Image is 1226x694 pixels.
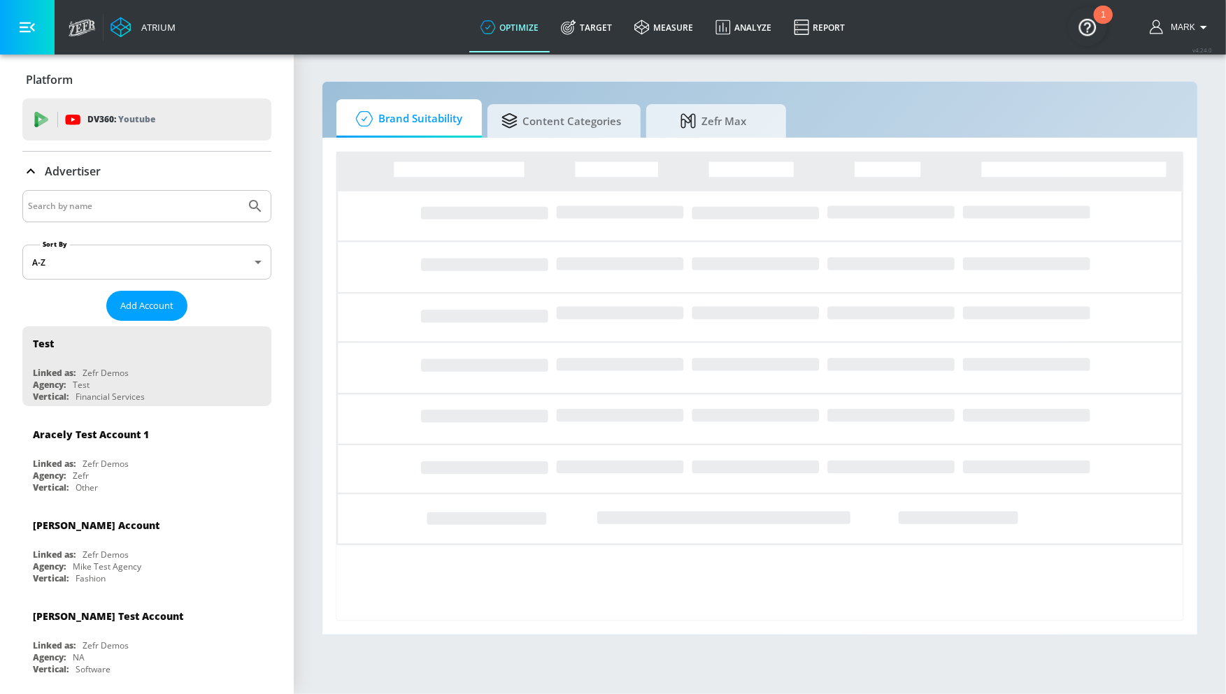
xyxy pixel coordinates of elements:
div: Other [76,482,98,493]
div: [PERSON_NAME] Test AccountLinked as:Zefr DemosAgency:NAVertical:Software [22,599,271,679]
div: [PERSON_NAME] Account [33,519,159,532]
div: Vertical: [33,663,69,675]
span: Zefr Max [660,104,767,138]
div: [PERSON_NAME] AccountLinked as:Zefr DemosAgency:Mike Test AgencyVertical:Fashion [22,508,271,588]
div: A-Z [22,245,271,280]
div: Linked as: [33,458,76,470]
div: Agency: [33,561,66,572]
span: Brand Suitability [350,102,462,136]
div: Vertical: [33,391,69,403]
div: Vertical: [33,572,69,584]
div: Advertiser [22,152,271,191]
div: Zefr Demos [83,549,129,561]
a: Analyze [704,2,783,52]
div: Aracely Test Account 1Linked as:Zefr DemosAgency:ZefrVertical:Other [22,417,271,497]
label: Sort By [40,240,70,249]
div: TestLinked as:Zefr DemosAgency:TestVertical:Financial Services [22,326,271,406]
span: Content Categories [501,104,621,138]
div: Fashion [76,572,106,584]
div: Zefr Demos [83,367,129,379]
div: Vertical: [33,482,69,493]
span: login as: mark.kawakami@zefr.com [1165,22,1195,32]
div: Software [76,663,111,675]
button: Add Account [106,291,187,321]
div: Linked as: [33,367,76,379]
span: Add Account [120,298,173,314]
div: Test [33,337,54,350]
div: Zefr Demos [83,458,129,470]
div: Aracely Test Account 1 [33,428,149,441]
div: Mike Test Agency [73,561,141,572]
div: Agency: [33,379,66,391]
p: Advertiser [45,164,101,179]
div: Zefr Demos [83,639,129,651]
div: 1 [1101,15,1106,33]
div: Linked as: [33,639,76,651]
div: Atrium [136,21,176,34]
div: [PERSON_NAME] Test Account [33,609,183,623]
a: Report [783,2,856,52]
a: Target [550,2,623,52]
div: Financial Services [76,391,145,403]
button: Mark [1150,19,1212,36]
div: Agency: [33,470,66,482]
a: measure [623,2,704,52]
span: v 4.24.0 [1192,46,1212,54]
button: Open Resource Center, 1 new notification [1068,7,1107,46]
div: DV360: Youtube [22,99,271,140]
div: Linked as: [33,549,76,561]
input: Search by name [28,197,240,215]
p: Platform [26,72,73,87]
a: Atrium [111,17,176,38]
div: Zefr [73,470,89,482]
p: DV360: [87,112,155,127]
div: NA [73,651,85,663]
div: Platform [22,60,271,99]
div: Agency: [33,651,66,663]
p: Youtube [118,112,155,126]
a: optimize [469,2,550,52]
div: Test [73,379,90,391]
